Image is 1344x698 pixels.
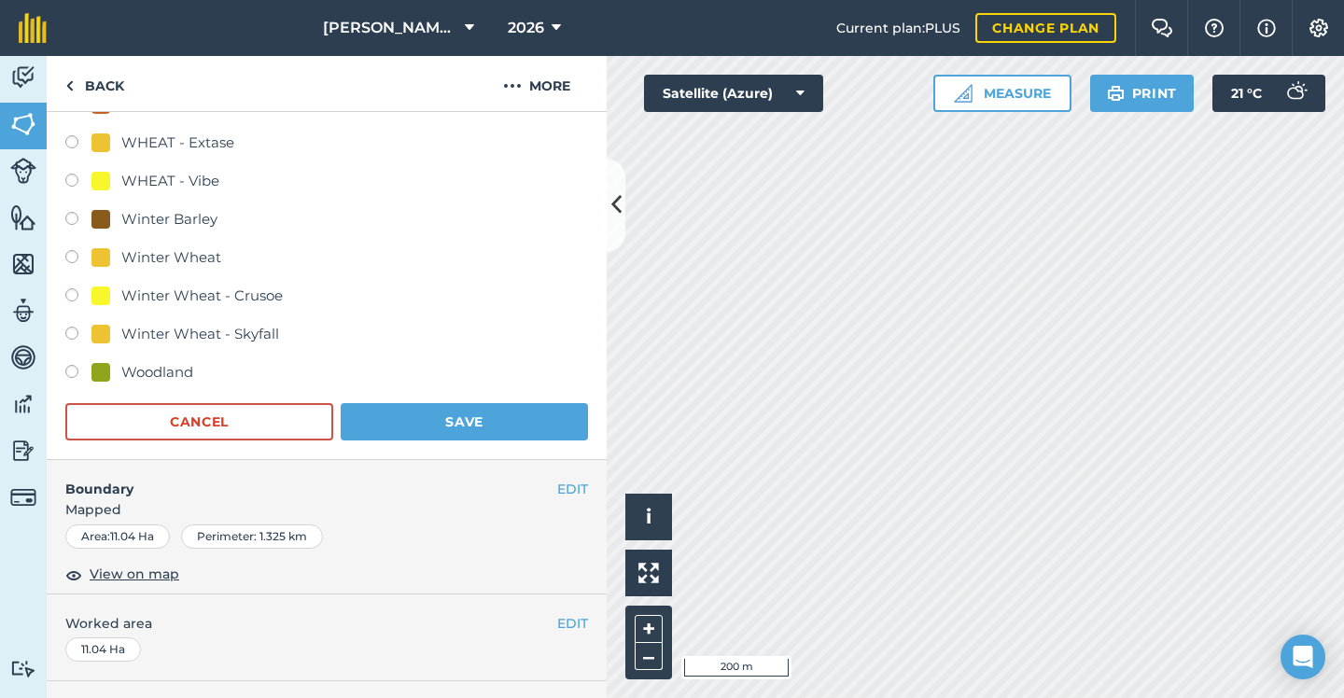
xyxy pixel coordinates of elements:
[10,390,36,418] img: svg+xml;base64,PD94bWwgdmVyc2lvbj0iMS4wIiBlbmNvZGluZz0idXRmLTgiPz4KPCEtLSBHZW5lcmF0b3I6IEFkb2JlIE...
[625,494,672,540] button: i
[181,524,323,549] div: Perimeter : 1.325 km
[10,343,36,371] img: svg+xml;base64,PD94bWwgdmVyc2lvbj0iMS4wIiBlbmNvZGluZz0idXRmLTgiPz4KPCEtLSBHZW5lcmF0b3I6IEFkb2JlIE...
[933,75,1071,112] button: Measure
[341,403,588,440] button: Save
[638,563,659,583] img: Four arrows, one pointing top left, one top right, one bottom right and the last bottom left
[635,615,663,643] button: +
[1277,75,1314,112] img: svg+xml;base64,PD94bWwgdmVyc2lvbj0iMS4wIiBlbmNvZGluZz0idXRmLTgiPz4KPCEtLSBHZW5lcmF0b3I6IEFkb2JlIE...
[635,643,663,670] button: –
[1212,75,1325,112] button: 21 °C
[1231,75,1262,112] span: 21 ° C
[90,564,179,584] span: View on map
[508,17,544,39] span: 2026
[121,246,221,269] div: Winter Wheat
[10,660,36,677] img: svg+xml;base64,PD94bWwgdmVyc2lvbj0iMS4wIiBlbmNvZGluZz0idXRmLTgiPz4KPCEtLSBHZW5lcmF0b3I6IEFkb2JlIE...
[1203,19,1225,37] img: A question mark icon
[19,13,47,43] img: fieldmargin Logo
[836,18,960,38] span: Current plan : PLUS
[47,56,143,111] a: Back
[65,75,74,97] img: svg+xml;base64,PHN2ZyB4bWxucz0iaHR0cDovL3d3dy53My5vcmcvMjAwMC9zdmciIHdpZHRoPSI5IiBoZWlnaHQ9IjI0Ii...
[121,361,193,384] div: Woodland
[65,403,333,440] button: Cancel
[65,613,588,634] span: Worked area
[65,637,141,662] div: 11.04 Ha
[65,564,179,586] button: View on map
[121,170,219,192] div: WHEAT - Vibe
[1151,19,1173,37] img: Two speech bubbles overlapping with the left bubble in the forefront
[1308,19,1330,37] img: A cog icon
[47,460,557,499] h4: Boundary
[467,56,607,111] button: More
[121,323,279,345] div: Winter Wheat - Skyfall
[954,84,973,103] img: Ruler icon
[1281,635,1325,679] div: Open Intercom Messenger
[646,505,651,528] span: i
[1107,82,1125,105] img: svg+xml;base64,PHN2ZyB4bWxucz0iaHR0cDovL3d3dy53My5vcmcvMjAwMC9zdmciIHdpZHRoPSIxOSIgaGVpZ2h0PSIyNC...
[323,17,457,39] span: [PERSON_NAME] & SONS (MILL HOUSE)
[121,285,283,307] div: Winter Wheat - Crusoe
[557,613,588,634] button: EDIT
[975,13,1116,43] a: Change plan
[557,479,588,499] button: EDIT
[10,158,36,184] img: svg+xml;base64,PD94bWwgdmVyc2lvbj0iMS4wIiBlbmNvZGluZz0idXRmLTgiPz4KPCEtLSBHZW5lcmF0b3I6IEFkb2JlIE...
[1090,75,1195,112] button: Print
[503,75,522,97] img: svg+xml;base64,PHN2ZyB4bWxucz0iaHR0cDovL3d3dy53My5vcmcvMjAwMC9zdmciIHdpZHRoPSIyMCIgaGVpZ2h0PSIyNC...
[10,63,36,91] img: svg+xml;base64,PD94bWwgdmVyc2lvbj0iMS4wIiBlbmNvZGluZz0idXRmLTgiPz4KPCEtLSBHZW5lcmF0b3I6IEFkb2JlIE...
[1257,17,1276,39] img: svg+xml;base64,PHN2ZyB4bWxucz0iaHR0cDovL3d3dy53My5vcmcvMjAwMC9zdmciIHdpZHRoPSIxNyIgaGVpZ2h0PSIxNy...
[10,484,36,510] img: svg+xml;base64,PD94bWwgdmVyc2lvbj0iMS4wIiBlbmNvZGluZz0idXRmLTgiPz4KPCEtLSBHZW5lcmF0b3I6IEFkb2JlIE...
[10,110,36,138] img: svg+xml;base64,PHN2ZyB4bWxucz0iaHR0cDovL3d3dy53My5vcmcvMjAwMC9zdmciIHdpZHRoPSI1NiIgaGVpZ2h0PSI2MC...
[10,437,36,465] img: svg+xml;base64,PD94bWwgdmVyc2lvbj0iMS4wIiBlbmNvZGluZz0idXRmLTgiPz4KPCEtLSBHZW5lcmF0b3I6IEFkb2JlIE...
[65,564,82,586] img: svg+xml;base64,PHN2ZyB4bWxucz0iaHR0cDovL3d3dy53My5vcmcvMjAwMC9zdmciIHdpZHRoPSIxOCIgaGVpZ2h0PSIyNC...
[121,208,217,230] div: Winter Barley
[10,297,36,325] img: svg+xml;base64,PD94bWwgdmVyc2lvbj0iMS4wIiBlbmNvZGluZz0idXRmLTgiPz4KPCEtLSBHZW5lcmF0b3I6IEFkb2JlIE...
[65,524,170,549] div: Area : 11.04 Ha
[47,499,607,520] span: Mapped
[10,203,36,231] img: svg+xml;base64,PHN2ZyB4bWxucz0iaHR0cDovL3d3dy53My5vcmcvMjAwMC9zdmciIHdpZHRoPSI1NiIgaGVpZ2h0PSI2MC...
[644,75,823,112] button: Satellite (Azure)
[121,132,234,154] div: WHEAT - Extase
[10,250,36,278] img: svg+xml;base64,PHN2ZyB4bWxucz0iaHR0cDovL3d3dy53My5vcmcvMjAwMC9zdmciIHdpZHRoPSI1NiIgaGVpZ2h0PSI2MC...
